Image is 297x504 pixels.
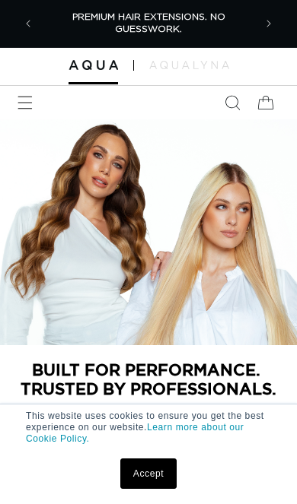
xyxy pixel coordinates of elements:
[26,422,244,444] a: Learn more about our Cookie Policy.
[120,458,177,489] a: Accept
[252,7,286,40] button: Next announcement
[69,60,118,70] img: Aqua Hair Extensions
[11,7,45,40] button: Previous announcement
[8,360,289,398] span: BUILT FOR PERFORMANCE. TRUSTED BY PROFESSIONALS.
[26,410,271,445] p: This website uses cookies to ensure you get the best experience on our website.
[149,61,229,68] img: aqualyna.com
[72,12,225,33] span: PREMIUM HAIR EXTENSIONS. NO GUESSWORK.
[216,86,249,119] summary: Search
[8,86,42,119] summary: Menu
